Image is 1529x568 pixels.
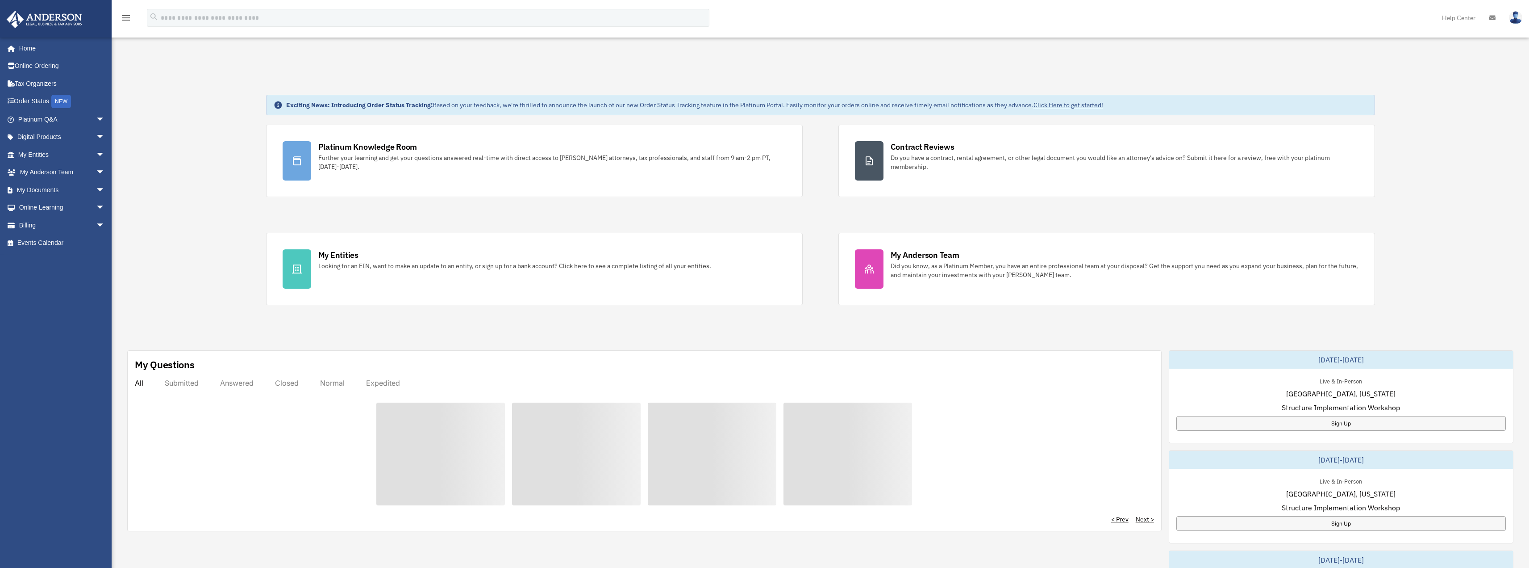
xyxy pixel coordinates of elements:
[6,110,118,128] a: Platinum Q&Aarrow_drop_down
[275,379,299,387] div: Closed
[1312,376,1369,385] div: Live & In-Person
[318,141,417,152] div: Platinum Knowledge Room
[1312,476,1369,485] div: Live & In-Person
[6,128,118,146] a: Digital Productsarrow_drop_down
[891,261,1358,279] div: Did you know, as a Platinum Member, you have an entire professional team at your disposal? Get th...
[266,233,803,305] a: My Entities Looking for an EIN, want to make an update to an entity, or sign up for a bank accoun...
[6,39,114,57] a: Home
[121,16,131,23] a: menu
[1286,488,1396,499] span: [GEOGRAPHIC_DATA], [US_STATE]
[1176,416,1506,431] a: Sign Up
[96,128,114,147] span: arrow_drop_down
[6,146,118,164] a: My Entitiesarrow_drop_down
[96,181,114,199] span: arrow_drop_down
[96,146,114,164] span: arrow_drop_down
[121,13,131,23] i: menu
[318,261,711,270] div: Looking for an EIN, want to make an update to an entity, or sign up for a bank account? Click her...
[1286,388,1396,399] span: [GEOGRAPHIC_DATA], [US_STATE]
[51,95,71,108] div: NEW
[1033,101,1103,109] a: Click Here to get started!
[96,199,114,217] span: arrow_drop_down
[1509,11,1522,24] img: User Pic
[286,101,433,109] strong: Exciting News: Introducing Order Status Tracking!
[220,379,254,387] div: Answered
[165,379,199,387] div: Submitted
[891,141,954,152] div: Contract Reviews
[6,216,118,234] a: Billingarrow_drop_down
[1136,515,1154,524] a: Next >
[318,153,786,171] div: Further your learning and get your questions answered real-time with direct access to [PERSON_NAM...
[135,379,143,387] div: All
[6,57,118,75] a: Online Ordering
[891,153,1358,171] div: Do you have a contract, rental agreement, or other legal document you would like an attorney's ad...
[96,164,114,182] span: arrow_drop_down
[838,233,1375,305] a: My Anderson Team Did you know, as a Platinum Member, you have an entire professional team at your...
[318,249,358,261] div: My Entities
[266,125,803,197] a: Platinum Knowledge Room Further your learning and get your questions answered real-time with dire...
[135,358,195,371] div: My Questions
[6,199,118,217] a: Online Learningarrow_drop_down
[6,181,118,199] a: My Documentsarrow_drop_down
[6,164,118,181] a: My Anderson Teamarrow_drop_down
[286,101,1103,109] div: Based on your feedback, we're thrilled to announce the launch of our new Order Status Tracking fe...
[838,125,1375,197] a: Contract Reviews Do you have a contract, rental agreement, or other legal document you would like...
[1169,451,1513,469] div: [DATE]-[DATE]
[1176,516,1506,531] a: Sign Up
[6,234,118,252] a: Events Calendar
[149,12,159,22] i: search
[1169,351,1513,369] div: [DATE]-[DATE]
[1111,515,1129,524] a: < Prev
[1282,402,1400,413] span: Structure Implementation Workshop
[4,11,85,28] img: Anderson Advisors Platinum Portal
[6,93,118,111] a: Order StatusNEW
[96,216,114,235] span: arrow_drop_down
[320,379,345,387] div: Normal
[6,75,118,93] a: Tax Organizers
[891,249,959,261] div: My Anderson Team
[366,379,400,387] div: Expedited
[1282,502,1400,513] span: Structure Implementation Workshop
[96,110,114,129] span: arrow_drop_down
